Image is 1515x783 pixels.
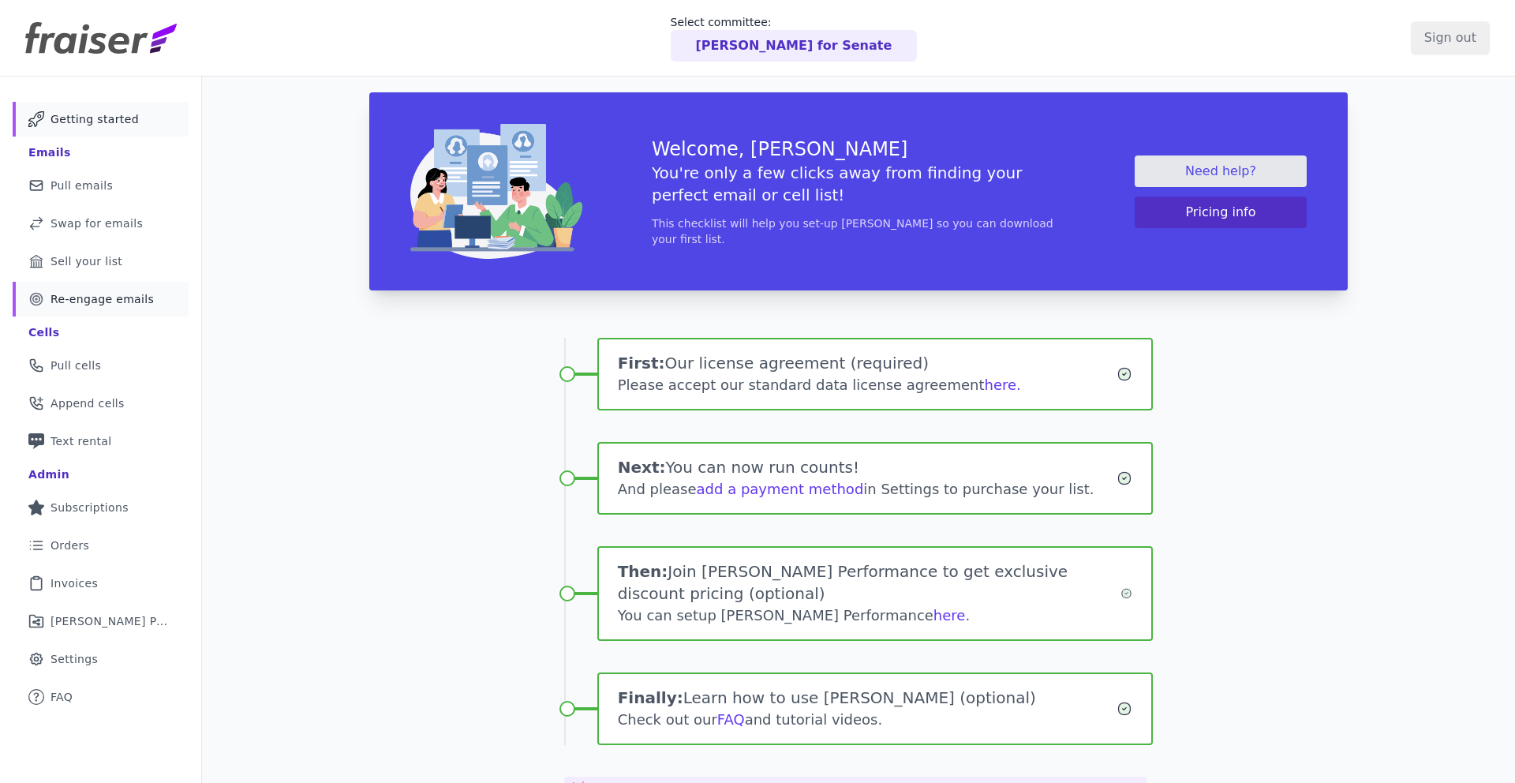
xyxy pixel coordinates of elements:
p: This checklist will help you set-up [PERSON_NAME] so you can download your first list. [652,215,1065,247]
span: Subscriptions [50,500,129,515]
span: Append cells [50,395,125,411]
span: Settings [50,651,98,667]
button: Pricing info [1135,197,1307,228]
div: Cells [28,324,59,340]
a: FAQ [717,711,745,728]
span: Orders [50,538,89,553]
h1: You can now run counts! [618,456,1117,478]
div: And please in Settings to purchase your list. [618,478,1117,500]
span: [PERSON_NAME] Performance [50,613,170,629]
img: img [410,124,582,259]
a: Swap for emails [13,206,189,241]
span: Pull emails [50,178,113,193]
span: Getting started [50,111,139,127]
span: Pull cells [50,358,101,373]
span: Invoices [50,575,98,591]
a: [PERSON_NAME] Performance [13,604,189,639]
a: Subscriptions [13,490,189,525]
span: Swap for emails [50,215,143,231]
div: Admin [28,466,69,482]
a: Invoices [13,566,189,601]
img: Fraiser Logo [25,22,177,54]
h1: Our license agreement (required) [618,352,1117,374]
a: here [933,607,966,624]
a: Select committee: [PERSON_NAME] for Senate [671,14,918,62]
h5: You're only a few clicks away from finding your perfect email or cell list! [652,162,1065,206]
a: Getting started [13,102,189,137]
a: FAQ [13,680,189,714]
a: Pull emails [13,168,189,203]
a: Sell your list [13,244,189,279]
span: First: [618,354,665,373]
a: Pull cells [13,348,189,383]
span: Next: [618,458,666,477]
a: Need help? [1135,155,1307,187]
a: Re-engage emails [13,282,189,317]
h3: Welcome, [PERSON_NAME] [652,137,1065,162]
h1: Join [PERSON_NAME] Performance to get exclusive discount pricing (optional) [618,560,1120,605]
div: You can setup [PERSON_NAME] Performance . [618,605,1120,627]
p: [PERSON_NAME] for Senate [696,36,892,55]
h1: Learn how to use [PERSON_NAME] (optional) [618,687,1117,709]
span: Then: [618,562,668,581]
span: Text rental [50,433,112,449]
div: Emails [28,144,71,160]
a: Append cells [13,386,189,421]
span: Re-engage emails [50,291,154,307]
input: Sign out [1411,21,1490,54]
a: Text rental [13,424,189,459]
span: Sell your list [50,253,122,269]
a: Settings [13,642,189,676]
a: add a payment method [697,481,864,497]
div: Please accept our standard data license agreement [618,374,1117,396]
a: Orders [13,528,189,563]
span: FAQ [50,689,73,705]
div: Check out our and tutorial videos. [618,709,1117,731]
p: Select committee: [671,14,918,30]
span: Finally: [618,688,683,707]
